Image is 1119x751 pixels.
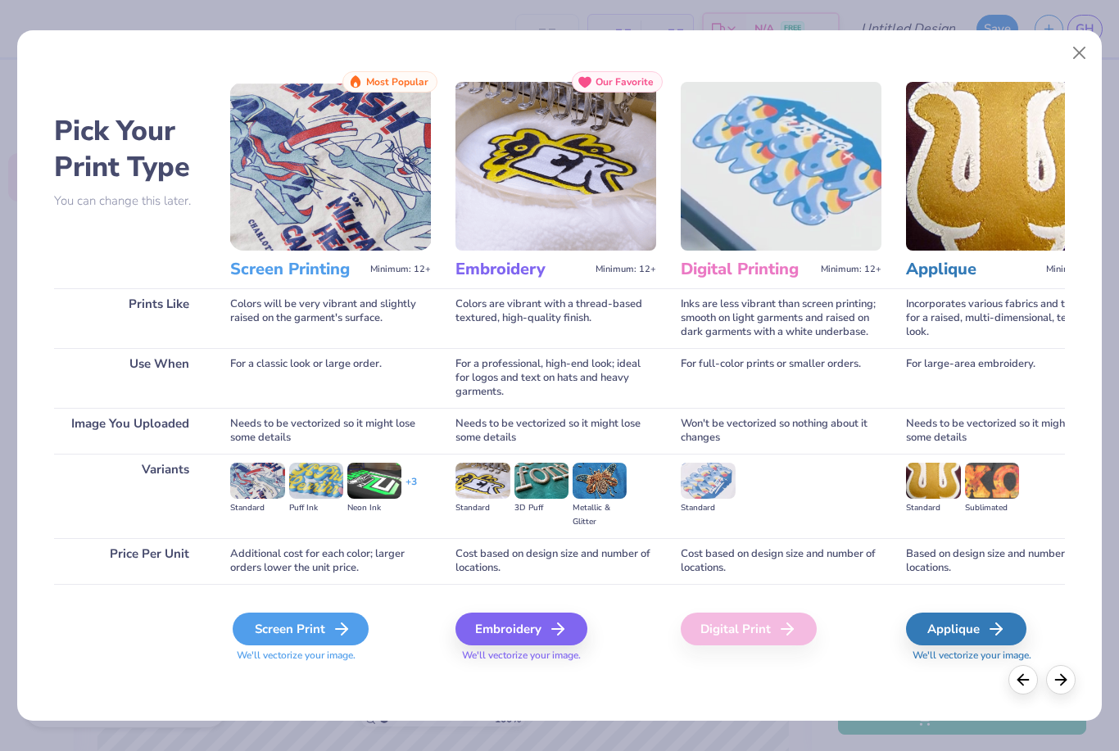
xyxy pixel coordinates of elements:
[681,538,881,584] div: Cost based on design size and number of locations.
[906,463,960,499] img: Standard
[370,264,431,275] span: Minimum: 12+
[514,501,569,515] div: 3D Puff
[455,408,656,454] div: Needs to be vectorized so it might lose some details
[230,501,284,515] div: Standard
[821,264,881,275] span: Minimum: 12+
[906,501,960,515] div: Standard
[54,194,206,208] p: You can change this later.
[906,259,1040,280] h3: Applique
[54,538,206,584] div: Price Per Unit
[681,259,814,280] h3: Digital Printing
[54,348,206,408] div: Use When
[455,82,656,251] img: Embroidery
[965,463,1019,499] img: Sublimated
[681,288,881,348] div: Inks are less vibrant than screen printing; smooth on light garments and raised on dark garments ...
[54,408,206,454] div: Image You Uploaded
[681,408,881,454] div: Won't be vectorized so nothing about it changes
[405,475,417,503] div: + 3
[681,348,881,408] div: For full-color prints or smaller orders.
[681,82,881,251] img: Digital Printing
[54,288,206,348] div: Prints Like
[366,76,428,88] span: Most Popular
[54,454,206,538] div: Variants
[455,538,656,584] div: Cost based on design size and number of locations.
[289,463,343,499] img: Puff Ink
[455,649,656,663] span: We'll vectorize your image.
[230,288,431,348] div: Colors will be very vibrant and slightly raised on the garment's surface.
[1046,264,1107,275] span: Minimum: 12+
[573,463,627,499] img: Metallic & Glitter
[906,649,1107,663] span: We'll vectorize your image.
[514,463,569,499] img: 3D Puff
[681,463,735,499] img: Standard
[573,501,627,529] div: Metallic & Glitter
[1063,38,1094,69] button: Close
[289,501,343,515] div: Puff Ink
[230,538,431,584] div: Additional cost for each color; larger orders lower the unit price.
[906,613,1026,645] div: Applique
[906,408,1107,454] div: Needs to be vectorized so it might lose some details
[455,348,656,408] div: For a professional, high-end look; ideal for logos and text on hats and heavy garments.
[230,259,364,280] h3: Screen Printing
[455,613,587,645] div: Embroidery
[455,259,589,280] h3: Embroidery
[906,82,1107,251] img: Applique
[233,613,369,645] div: Screen Print
[965,501,1019,515] div: Sublimated
[681,613,817,645] div: Digital Print
[455,288,656,348] div: Colors are vibrant with a thread-based textured, high-quality finish.
[455,501,510,515] div: Standard
[230,348,431,408] div: For a classic look or large order.
[347,501,401,515] div: Neon Ink
[54,113,206,185] h2: Pick Your Print Type
[230,82,431,251] img: Screen Printing
[596,264,656,275] span: Minimum: 12+
[230,408,431,454] div: Needs to be vectorized so it might lose some details
[230,649,431,663] span: We'll vectorize your image.
[455,463,510,499] img: Standard
[681,501,735,515] div: Standard
[906,348,1107,408] div: For large-area embroidery.
[906,538,1107,584] div: Based on design size and number of locations.
[596,76,654,88] span: Our Favorite
[230,463,284,499] img: Standard
[347,463,401,499] img: Neon Ink
[906,288,1107,348] div: Incorporates various fabrics and threads for a raised, multi-dimensional, textured look.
